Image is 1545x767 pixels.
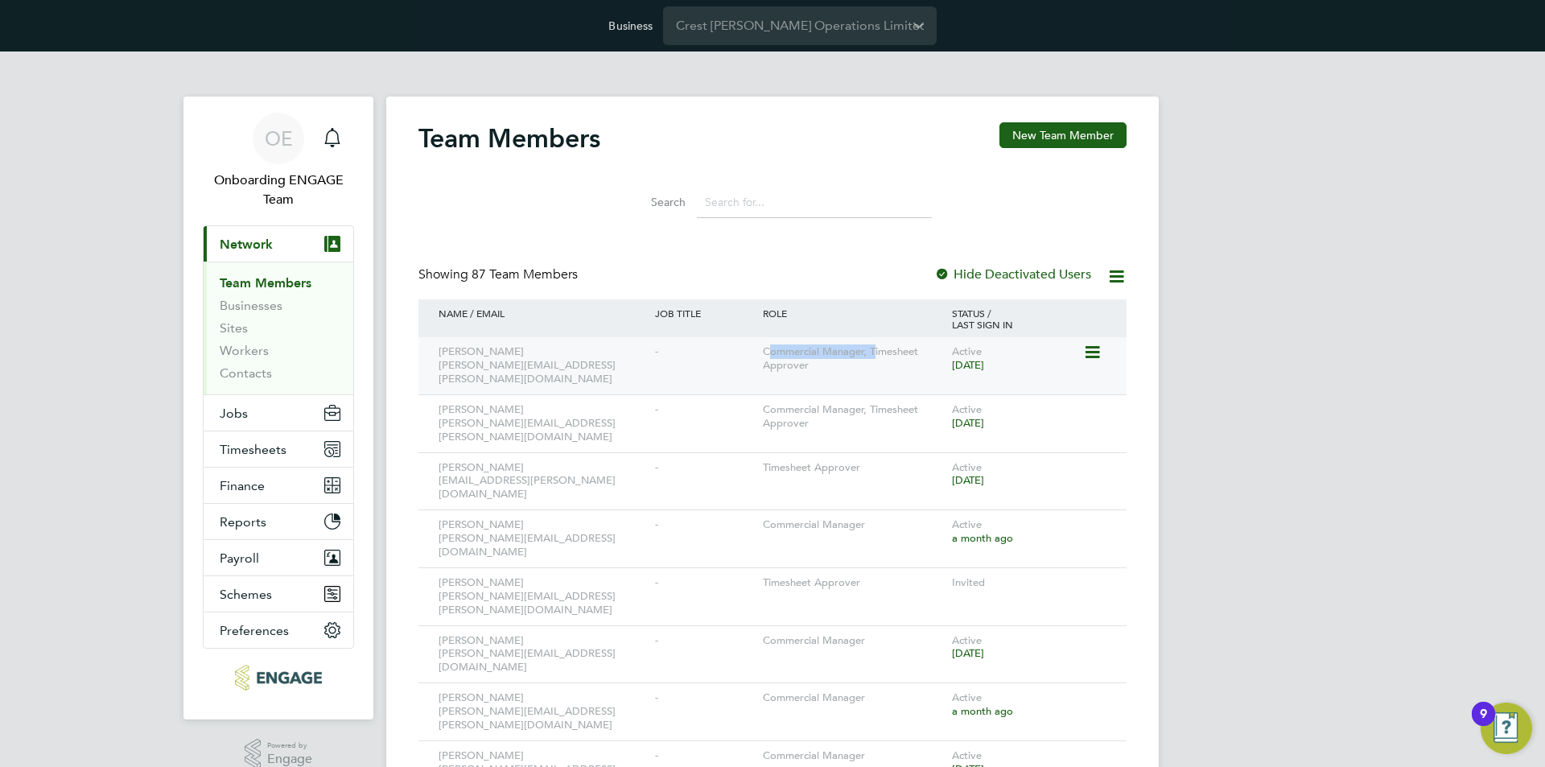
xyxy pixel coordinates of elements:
[220,551,259,566] span: Payroll
[651,568,759,598] div: -
[759,626,948,656] div: Commercial Manager
[435,337,651,394] div: [PERSON_NAME] [PERSON_NAME][EMAIL_ADDRESS][PERSON_NAME][DOMAIN_NAME]
[418,122,600,155] h2: Team Members
[948,337,1083,381] div: Active
[220,406,248,421] span: Jobs
[418,266,581,283] div: Showing
[435,568,651,625] div: [PERSON_NAME] [PERSON_NAME][EMAIL_ADDRESS][PERSON_NAME][DOMAIN_NAME]
[203,665,354,691] a: Go to home page
[1481,703,1532,754] button: Open Resource Center, 9 new notifications
[697,187,932,218] input: Search for...
[472,266,578,282] span: 87 Team Members
[435,683,651,740] div: [PERSON_NAME] [PERSON_NAME][EMAIL_ADDRESS][PERSON_NAME][DOMAIN_NAME]
[435,299,651,327] div: NAME / EMAIL
[759,510,948,540] div: Commercial Manager
[1480,714,1487,735] div: 9
[952,358,984,372] span: [DATE]
[267,753,312,766] span: Engage
[759,568,948,598] div: Timesheet Approver
[651,626,759,656] div: -
[204,431,353,467] button: Timesheets
[952,646,984,660] span: [DATE]
[613,195,686,209] label: Search
[651,453,759,483] div: -
[235,665,321,691] img: crestnicholson-logo-retina.png
[435,510,651,567] div: [PERSON_NAME] [PERSON_NAME][EMAIL_ADDRESS][DOMAIN_NAME]
[759,683,948,713] div: Commercial Manager
[948,299,1110,338] div: STATUS / LAST SIGN IN
[203,171,354,209] span: Onboarding ENGAGE Team
[435,626,651,683] div: [PERSON_NAME] [PERSON_NAME][EMAIL_ADDRESS][DOMAIN_NAME]
[220,514,266,530] span: Reports
[220,365,272,381] a: Contacts
[183,97,373,720] nav: Main navigation
[204,262,353,394] div: Network
[220,442,286,457] span: Timesheets
[952,531,1013,545] span: a month ago
[651,683,759,713] div: -
[952,473,984,487] span: [DATE]
[948,395,1110,439] div: Active
[204,612,353,648] button: Preferences
[999,122,1127,148] button: New Team Member
[435,453,651,510] div: [PERSON_NAME] [EMAIL_ADDRESS][PERSON_NAME][DOMAIN_NAME]
[948,568,1110,598] div: Invited
[220,587,272,602] span: Schemes
[204,504,353,539] button: Reports
[759,395,948,439] div: Commercial Manager, Timesheet Approver
[948,626,1110,670] div: Active
[435,395,651,452] div: [PERSON_NAME] [PERSON_NAME][EMAIL_ADDRESS][PERSON_NAME][DOMAIN_NAME]
[204,395,353,431] button: Jobs
[651,395,759,425] div: -
[204,468,353,503] button: Finance
[608,19,653,33] label: Business
[948,453,1110,497] div: Active
[651,510,759,540] div: -
[651,299,759,327] div: JOB TITLE
[759,299,948,327] div: ROLE
[220,623,289,638] span: Preferences
[265,128,293,149] span: OE
[759,453,948,483] div: Timesheet Approver
[204,576,353,612] button: Schemes
[952,704,1013,718] span: a month ago
[267,739,312,753] span: Powered by
[204,540,353,575] button: Payroll
[948,683,1110,727] div: Active
[220,343,269,358] a: Workers
[220,478,265,493] span: Finance
[934,266,1091,282] label: Hide Deactivated Users
[204,226,353,262] button: Network
[220,298,282,313] a: Businesses
[759,337,948,381] div: Commercial Manager, Timesheet Approver
[203,113,354,209] a: OEOnboarding ENGAGE Team
[948,510,1110,554] div: Active
[220,320,248,336] a: Sites
[952,416,984,430] span: [DATE]
[220,237,273,252] span: Network
[220,275,311,291] a: Team Members
[651,337,759,367] div: -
